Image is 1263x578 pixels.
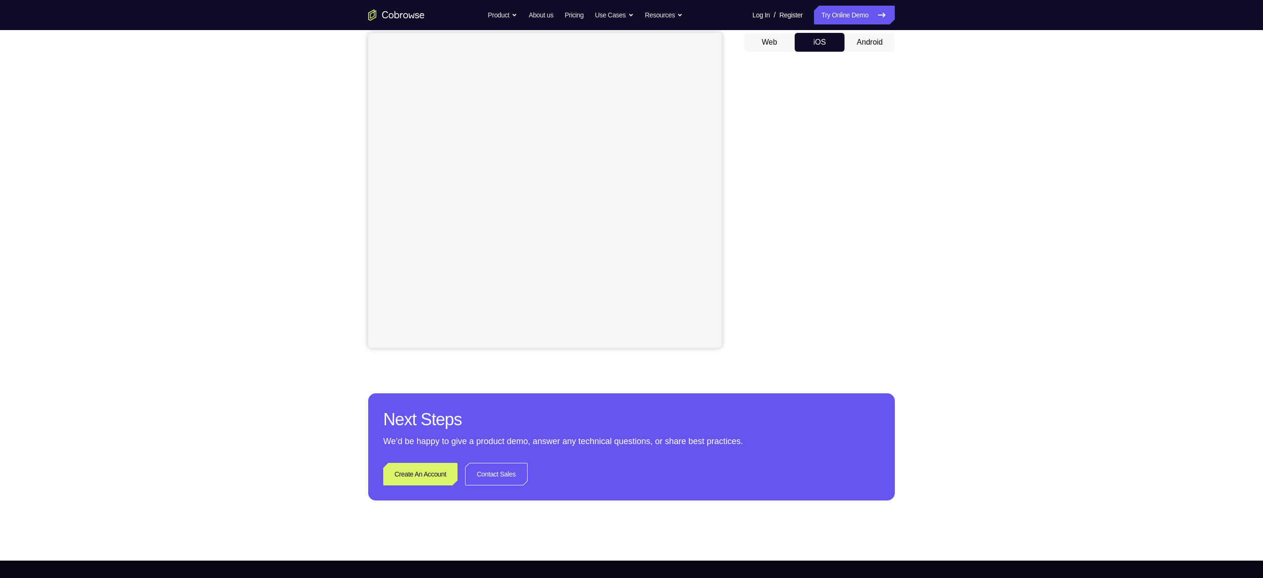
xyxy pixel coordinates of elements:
a: Log In [752,6,770,24]
button: Use Cases [595,6,633,24]
span: / [774,9,775,21]
button: iOS [795,33,845,52]
a: Go to the home page [368,9,425,21]
a: Create An Account [383,463,458,485]
h2: Next Steps [383,408,880,431]
a: Contact Sales [465,463,528,485]
a: About us [529,6,553,24]
button: Product [488,6,518,24]
button: Android [845,33,895,52]
a: Pricing [565,6,584,24]
a: Try Online Demo [814,6,895,24]
button: Web [744,33,795,52]
iframe: Agent [368,33,722,348]
a: Register [780,6,803,24]
p: We’d be happy to give a product demo, answer any technical questions, or share best practices. [383,435,880,448]
button: Resources [645,6,683,24]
